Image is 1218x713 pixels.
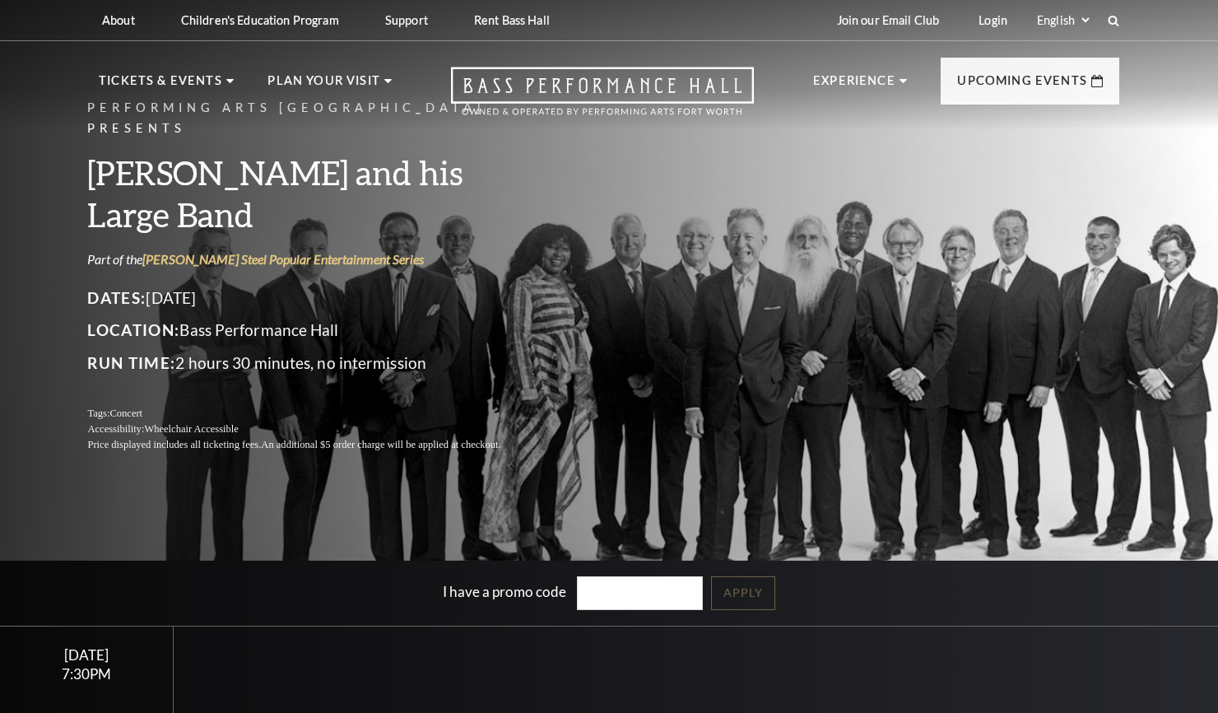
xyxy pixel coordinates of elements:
[156,423,249,435] span: Wheelchair Accessible
[1034,12,1092,28] select: Select:
[267,71,380,100] p: Plan Your Visit
[99,406,551,422] p: Tags:
[99,151,551,235] h3: [PERSON_NAME] and his Large Band
[99,353,187,372] span: Run Time:
[99,320,191,339] span: Location:
[20,646,154,664] div: [DATE]
[474,13,550,27] p: Rent Bass Hall
[99,288,157,307] span: Dates:
[20,667,154,681] div: 7:30PM
[99,71,222,100] p: Tickets & Events
[957,71,1087,100] p: Upcoming Events
[102,13,135,27] p: About
[99,422,551,437] p: Accessibility:
[99,250,551,268] p: Part of the
[99,285,551,311] p: [DATE]
[443,583,566,600] label: I have a promo code
[99,317,551,343] p: Bass Performance Hall
[813,71,895,100] p: Experience
[99,350,551,376] p: 2 hours 30 minutes, no intermission
[121,408,154,419] span: Concert
[385,13,428,27] p: Support
[154,251,435,267] a: [PERSON_NAME] Steel Popular Entertainment Series
[272,439,512,450] span: An additional $5 order charge will be applied at checkout.
[99,437,551,453] p: Price displayed includes all ticketing fees.
[181,13,339,27] p: Children's Education Program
